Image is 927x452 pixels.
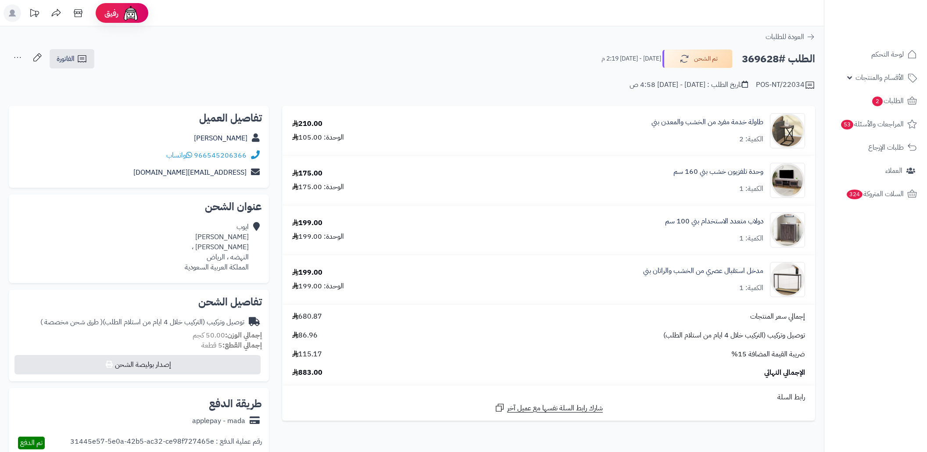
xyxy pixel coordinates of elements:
[766,32,804,42] span: العودة للطلبات
[292,330,318,341] span: 86.96
[830,90,922,111] a: الطلبات2
[846,188,904,200] span: السلات المتروكة
[70,437,262,449] div: رقم عملية الدفع : 31445e57-5e0a-42b5-ac32-ce98f727465e
[185,222,249,272] div: ايوب [PERSON_NAME] [PERSON_NAME] ، النهضه ، الرياض المملكة العربية السعودية
[16,297,262,307] h2: تفاصيل الشحن
[651,117,763,127] a: طاولة خدمة مفرد من الخشب والمعدن بني
[16,113,262,123] h2: تفاصيل العميل
[50,49,94,68] a: الفاتورة
[292,368,322,378] span: 883.00
[867,21,919,39] img: logo-2.png
[16,201,262,212] h2: عنوان الشحن
[292,281,344,291] div: الوحدة: 199.00
[764,368,805,378] span: الإجمالي النهائي
[40,317,244,327] div: توصيل وتركيب (التركيب خلال 4 ايام من استلام الطلب)
[830,183,922,204] a: السلات المتروكة324
[133,167,247,178] a: [EMAIL_ADDRESS][DOMAIN_NAME]
[770,113,805,148] img: 1750179080-5555-90x90.jpg
[662,50,733,68] button: تم الشحن
[739,233,763,244] div: الكمية: 1
[830,137,922,158] a: طلبات الإرجاع
[871,48,904,61] span: لوحة التحكم
[766,32,815,42] a: العودة للطلبات
[601,54,661,63] small: [DATE] - [DATE] 2:19 م
[841,120,854,129] span: 53
[665,216,763,226] a: دولاب متعدد الاستخدام بني 100 سم
[630,80,748,90] div: تاريخ الطلب : [DATE] - [DATE] 4:58 ص
[742,50,815,68] h2: الطلب #369628
[20,438,43,448] span: تم الدفع
[770,212,805,248] img: 1751782701-220605010582-90x90.jpg
[292,169,322,179] div: 175.00
[194,133,247,143] a: [PERSON_NAME]
[868,141,904,154] span: طلبات الإرجاع
[166,150,192,161] a: واتساب
[292,182,344,192] div: الوحدة: 175.00
[192,416,245,426] div: applepay - mada
[840,118,904,130] span: المراجعات والأسئلة
[292,119,322,129] div: 210.00
[872,97,883,106] span: 2
[292,312,322,322] span: 680.87
[739,134,763,144] div: الكمية: 2
[494,402,603,413] a: شارك رابط السلة نفسها مع عميل آخر
[292,218,322,228] div: 199.00
[770,262,805,297] img: 1754392086-1-90x90.jpg
[507,403,603,413] span: شارك رابط السلة نفسها مع عميل آخر
[871,95,904,107] span: الطلبات
[770,163,805,198] img: 1750493100-220601011458-90x90.jpg
[643,266,763,276] a: مدخل استقبال عصري من الخشب والراتان بني
[286,392,812,402] div: رابط السلة
[14,355,261,374] button: إصدار بوليصة الشحن
[222,340,262,351] strong: إجمالي القطع:
[830,44,922,65] a: لوحة التحكم
[673,167,763,177] a: وحدة تلفزيون خشب بني 160 سم
[830,160,922,181] a: العملاء
[830,114,922,135] a: المراجعات والأسئلة53
[731,349,805,359] span: ضريبة القيمة المضافة 15%
[739,184,763,194] div: الكمية: 1
[23,4,45,24] a: تحديثات المنصة
[40,317,103,327] span: ( طرق شحن مخصصة )
[739,283,763,293] div: الكمية: 1
[292,232,344,242] div: الوحدة: 199.00
[122,4,140,22] img: ai-face.png
[201,340,262,351] small: 5 قطعة
[750,312,805,322] span: إجمالي سعر المنتجات
[292,349,322,359] span: 115.17
[885,165,902,177] span: العملاء
[225,330,262,341] strong: إجمالي الوزن:
[847,190,863,199] span: 324
[209,398,262,409] h2: طريقة الدفع
[104,8,118,18] span: رفيق
[292,133,344,143] div: الوحدة: 105.00
[194,150,247,161] a: 966545206366
[193,330,262,341] small: 50.00 كجم
[57,54,75,64] span: الفاتورة
[756,80,815,90] div: POS-NT/22034
[663,330,805,341] span: توصيل وتركيب (التركيب خلال 4 ايام من استلام الطلب)
[855,72,904,84] span: الأقسام والمنتجات
[292,268,322,278] div: 199.00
